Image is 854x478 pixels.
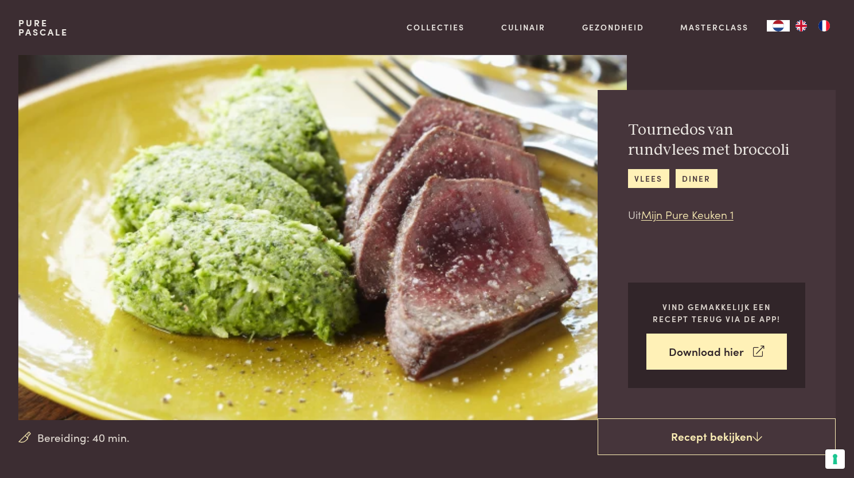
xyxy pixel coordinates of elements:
a: Masterclass [680,21,748,33]
aside: Language selected: Nederlands [767,20,836,32]
a: Culinair [501,21,545,33]
button: Uw voorkeuren voor toestemming voor trackingtechnologieën [825,449,845,469]
h2: Tournedos van rundvlees met broccoli [628,120,805,160]
a: Recept bekijken [598,418,836,455]
span: Bereiding: 40 min. [37,429,130,446]
a: vlees [628,169,669,188]
div: Language [767,20,790,32]
img: Tournedos van rundvlees met broccoli [18,55,627,420]
a: diner [676,169,717,188]
a: EN [790,20,813,32]
ul: Language list [790,20,836,32]
a: Gezondheid [582,21,644,33]
a: FR [813,20,836,32]
p: Uit [628,206,805,223]
a: Mijn Pure Keuken 1 [641,206,734,222]
a: Download hier [646,334,787,370]
p: Vind gemakkelijk een recept terug via de app! [646,301,787,324]
a: PurePascale [18,18,68,37]
a: Collecties [407,21,465,33]
a: NL [767,20,790,32]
